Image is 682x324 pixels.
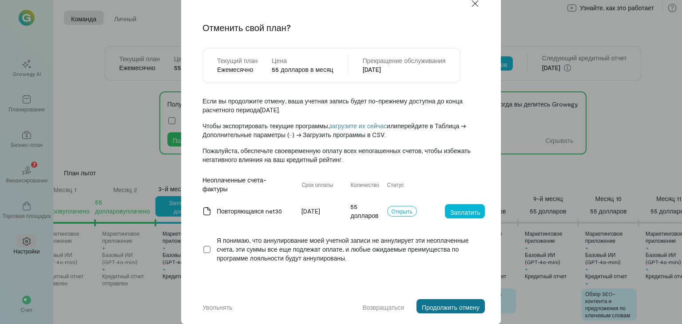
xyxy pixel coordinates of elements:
[363,66,381,73] font: [DATE]
[357,299,409,313] button: Возвращаться
[202,147,471,163] font: Пожалуйста, обеспечьте своевременную оплату всех непогашенных счетов, чтобы избежать негативного ...
[202,176,266,193] font: Неоплаченные счета-фактуры
[217,66,253,73] font: Ежемесячно
[416,299,485,313] button: Продолжить отмену
[272,66,333,73] font: 55 долларов в месяц
[350,203,378,219] font: 55 долларов
[422,303,480,311] font: Продолжить отмену
[260,106,279,114] font: [DATE]
[362,303,404,311] font: Возвращаться
[202,303,232,311] font: Увольнять
[202,97,463,114] font: Если вы продолжите отмену, ваша учетная запись будет по-прежнему доступна до конца расчетного пер...
[272,57,287,64] font: Цена
[392,208,412,214] font: Открыть
[197,299,238,313] button: Увольнять
[202,122,329,130] font: Чтобы экспортировать текущие программы,
[450,208,482,236] font: Заплатить 55 долларов
[387,122,397,130] font: или
[387,182,404,188] font: Статус
[217,237,469,262] font: Я понимаю, что аннулирование моей учетной записи не аннулирует эти неоплаченные счета, эти суммы ...
[279,106,280,114] font: .
[350,182,379,188] font: Количество
[217,207,282,215] font: Повторяющаяся net30
[202,22,291,33] font: Отменить свой план?
[363,57,446,64] font: Прекращение обслуживания
[445,204,485,218] button: Заплатить 55 долларов
[301,182,333,188] font: Срок оплаты
[301,207,320,215] font: [DATE]
[217,57,258,64] font: Текущий план
[329,122,387,130] a: загрузите их сейчас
